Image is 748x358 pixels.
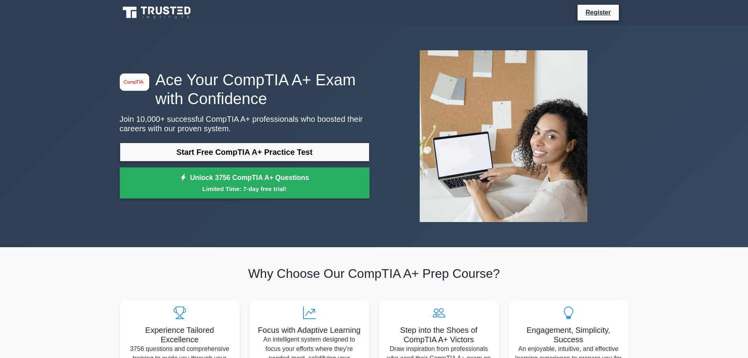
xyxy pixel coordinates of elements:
[385,325,493,344] h5: Step into the Shoes of CompTIA A+ Victors
[126,325,234,344] h5: Experience Tailored Excellence
[120,114,369,133] p: Join 10,000+ successful CompTIA A+ professionals who boosted their careers with our proven system.
[515,325,622,344] h5: Engagement, Simplicity, Success
[120,70,369,108] h1: Ace Your CompTIA A+ Exam with Confidence
[581,7,615,17] a: Register
[120,266,629,281] h2: Why Choose Our CompTIA A+ Prep Course?
[120,167,369,199] a: Unlock 3756 CompTIA A+ QuestionsLimited Time: 7-day free trial!
[256,325,363,335] h5: Focus with Adaptive Learning
[120,143,369,162] a: Start Free CompTIA A+ Practice Test
[130,184,360,193] small: Limited Time: 7-day free trial!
